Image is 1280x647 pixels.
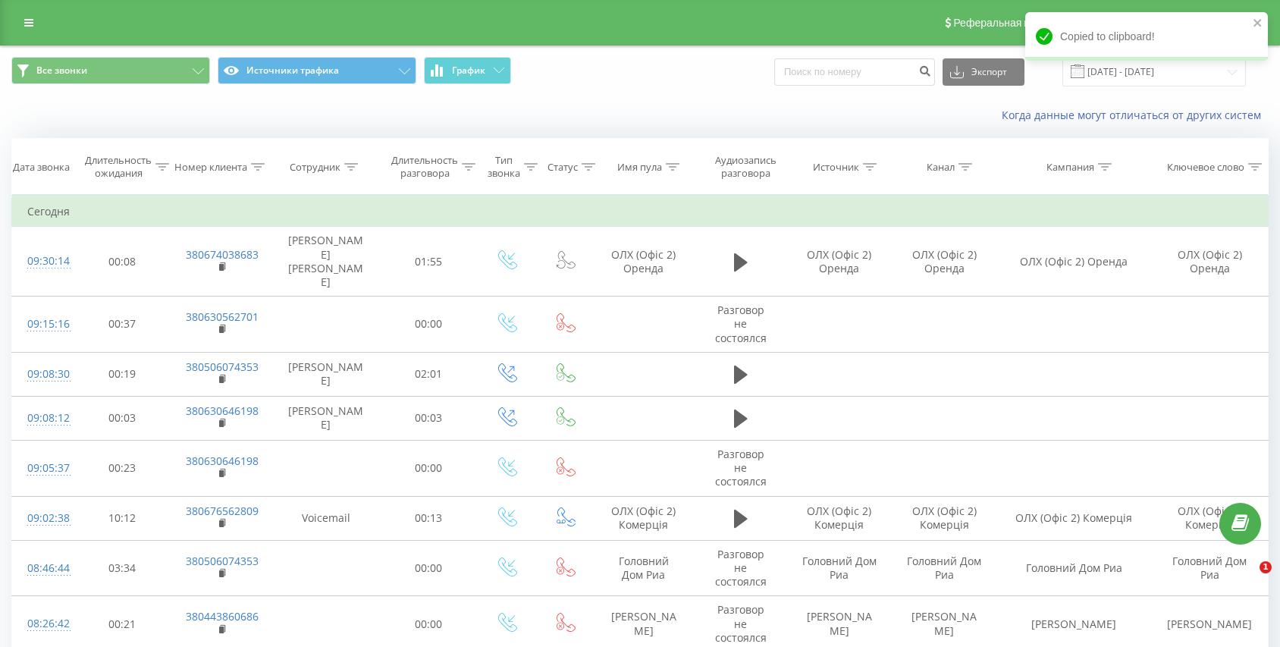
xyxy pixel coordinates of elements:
span: Разговор не состоялся [715,447,767,488]
td: [PERSON_NAME] [PERSON_NAME] [271,227,380,297]
div: Сотрудник [290,161,340,174]
td: ОЛХ (Офіс 2) Комерція [593,496,694,540]
div: Имя пула [617,161,662,174]
button: Источники трафика [218,57,416,84]
td: Головний Дом Риа [892,540,996,596]
div: Номер клиента [174,161,247,174]
td: Головний Дом Риа [1152,540,1268,596]
span: Все звонки [36,64,87,77]
div: 09:08:30 [27,360,58,389]
td: 01:55 [380,227,477,297]
a: 380674038683 [186,247,259,262]
button: График [424,57,511,84]
div: 09:15:16 [27,309,58,339]
div: 09:30:14 [27,247,58,276]
span: Реферальная программа [953,17,1078,29]
td: [PERSON_NAME] [271,396,380,440]
div: Статус [547,161,578,174]
div: 09:05:37 [27,454,58,483]
span: 1 [1260,561,1272,573]
a: 380630562701 [186,309,259,324]
a: Когда данные могут отличаться от других систем [1002,108,1269,122]
td: ОЛХ (Офіс 2) Оренда [892,227,996,297]
td: ОЛХ (Офіс 2) Оренда [787,227,892,297]
div: Copied to clipboard! [1025,12,1268,61]
button: Экспорт [943,58,1024,86]
td: 00:03 [74,396,171,440]
td: 00:08 [74,227,171,297]
td: 00:00 [380,441,477,497]
div: Кампания [1046,161,1094,174]
span: Разговор не состоялся [715,547,767,589]
div: Источник [813,161,859,174]
a: 380506074353 [186,554,259,568]
td: Сегодня [12,196,1269,227]
div: Длительность разговора [391,154,458,180]
div: 08:26:42 [27,609,58,639]
td: ОЛХ (Офіс 2) Оренда [1152,227,1268,297]
a: 380676562809 [186,504,259,518]
td: 02:01 [380,352,477,396]
td: ОЛХ (Офіс 2) Оренда [996,227,1152,297]
div: 09:08:12 [27,404,58,433]
a: 380630646198 [186,404,259,418]
div: 09:02:38 [27,504,58,533]
span: График [452,65,485,76]
div: Канал [927,161,955,174]
td: 00:00 [380,540,477,596]
div: Аудиозапись разговора [707,154,783,180]
td: [PERSON_NAME] [271,352,380,396]
td: 00:37 [74,297,171,353]
div: Ключевое слово [1167,161,1244,174]
div: Длительность ожидания [85,154,152,180]
td: ОЛХ (Офіс 2) Комерція [892,496,996,540]
div: Дата звонка [13,161,70,174]
input: Поиск по номеру [774,58,935,86]
div: Тип звонка [488,154,520,180]
td: ОЛХ (Офіс 2) Оренда [593,227,694,297]
a: 380506074353 [186,360,259,374]
td: 03:34 [74,540,171,596]
td: 00:23 [74,441,171,497]
td: Головний Дом Риа [593,540,694,596]
td: ОЛХ (Офіс 2) Комерція [1152,496,1268,540]
button: close [1253,17,1263,31]
td: 00:00 [380,297,477,353]
span: Разговор не состоялся [715,602,767,644]
td: ОЛХ (Офіс 2) Комерція [787,496,892,540]
iframe: Intercom live chat [1228,561,1265,598]
td: 00:03 [380,396,477,440]
td: Головний Дом Риа [996,540,1152,596]
a: 380443860686 [186,609,259,623]
td: 00:13 [380,496,477,540]
td: ОЛХ (Офіс 2) Комерція [996,496,1152,540]
div: 08:46:44 [27,554,58,583]
a: 380630646198 [186,454,259,468]
td: Головний Дом Риа [787,540,892,596]
td: 00:19 [74,352,171,396]
td: 10:12 [74,496,171,540]
span: Разговор не состоялся [715,303,767,344]
button: Все звонки [11,57,210,84]
td: Voicemail [271,496,380,540]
